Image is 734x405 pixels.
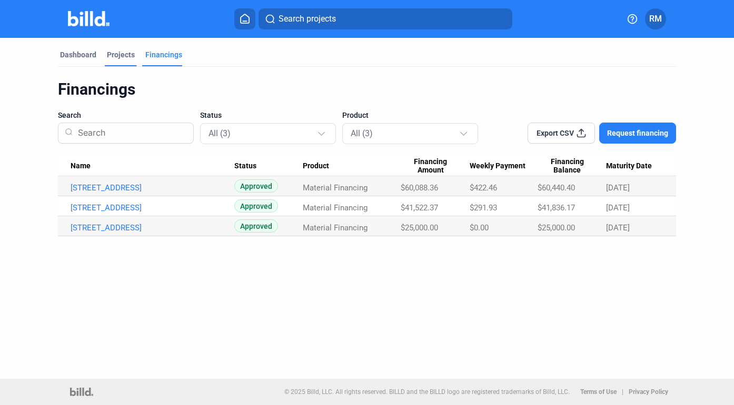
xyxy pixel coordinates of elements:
button: Export CSV [528,123,595,144]
div: Dashboard [60,49,96,60]
div: Weekly Payment [470,161,538,171]
button: Request financing [599,123,676,144]
span: Financing Amount [401,157,460,175]
div: Financing Balance [538,157,606,175]
span: Approved [234,179,278,193]
a: [STREET_ADDRESS] [71,183,234,193]
div: Status [234,161,303,171]
mat-select-trigger: All (3) [351,128,373,138]
div: Maturity Date [606,161,663,171]
span: [DATE] [606,223,630,232]
span: Status [234,161,256,171]
div: Projects [107,49,135,60]
div: Name [71,161,234,171]
span: [DATE] [606,183,630,193]
span: Weekly Payment [470,161,525,171]
p: © 2025 Billd, LLC. All rights reserved. BILLD and the BILLD logo are registered trademarks of Bil... [284,388,570,396]
input: Search [74,119,187,147]
span: $41,836.17 [538,203,575,212]
span: $60,088.36 [401,183,438,193]
span: Maturity Date [606,161,652,171]
a: [STREET_ADDRESS] [71,203,234,212]
div: Product [303,161,401,171]
mat-select-trigger: All (3) [209,128,231,138]
a: [STREET_ADDRESS] [71,223,234,232]
span: Request financing [607,128,668,138]
div: Financings [58,79,677,99]
span: $25,000.00 [401,223,438,232]
span: Name [71,161,91,171]
span: Search [58,110,81,120]
span: Approved [234,199,278,212]
span: Product [303,161,329,171]
span: $422.46 [470,183,497,193]
span: [DATE] [606,203,630,212]
p: | [622,388,623,396]
span: Status [200,110,222,120]
b: Privacy Policy [629,388,668,396]
span: RM [649,13,662,25]
img: logo [70,388,93,396]
span: Material Financing [303,183,368,193]
span: Export CSV [537,128,574,138]
button: Search projects [259,8,512,29]
span: $25,000.00 [538,223,575,232]
span: Material Financing [303,223,368,232]
span: Material Financing [303,203,368,212]
b: Terms of Use [580,388,617,396]
span: Product [342,110,369,120]
span: $60,440.40 [538,183,575,193]
span: Financing Balance [538,157,597,175]
div: Financings [145,49,182,60]
span: Approved [234,219,278,232]
span: $41,522.37 [401,203,438,212]
span: $291.93 [470,203,497,212]
span: $0.00 [470,223,489,232]
img: Billd Company Logo [68,11,110,26]
button: RM [645,8,666,29]
span: Search projects [279,13,336,25]
div: Financing Amount [401,157,469,175]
